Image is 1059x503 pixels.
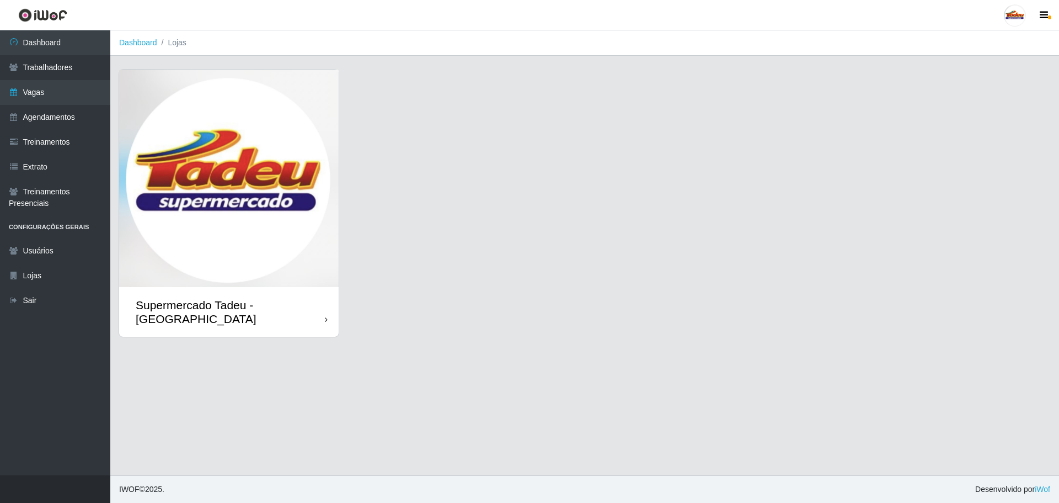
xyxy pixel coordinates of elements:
[18,8,67,22] img: CoreUI Logo
[119,484,164,495] span: © 2025 .
[110,30,1059,56] nav: breadcrumb
[136,298,325,326] div: Supermercado Tadeu - [GEOGRAPHIC_DATA]
[119,70,339,337] a: Supermercado Tadeu - [GEOGRAPHIC_DATA]
[119,38,157,47] a: Dashboard
[119,70,339,287] img: cardImg
[975,484,1050,495] span: Desenvolvido por
[119,485,140,494] span: IWOF
[157,37,186,49] li: Lojas
[1035,485,1050,494] a: iWof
